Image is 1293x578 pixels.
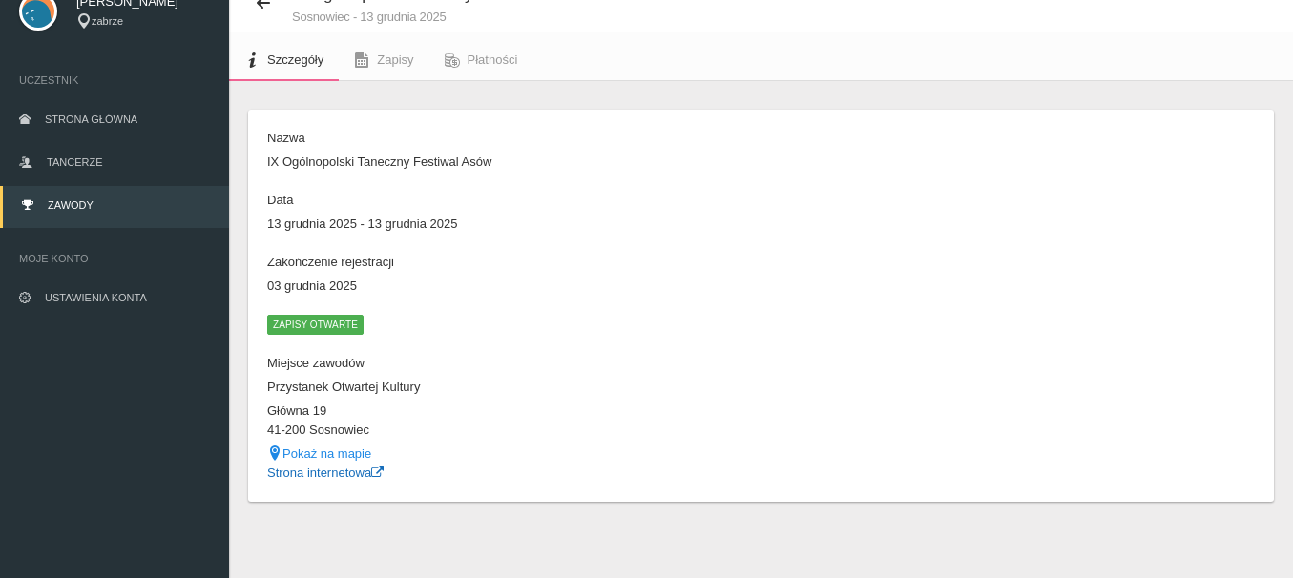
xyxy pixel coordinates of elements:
[267,446,371,461] a: Pokaż na mapie
[267,191,752,210] dt: Data
[267,421,752,440] dd: 41-200 Sosnowiec
[292,10,576,23] small: Sosnowiec - 13 grudnia 2025
[267,215,752,234] dd: 13 grudnia 2025 - 13 grudnia 2025
[267,52,323,67] span: Szczegóły
[19,71,210,90] span: Uczestnik
[19,249,210,268] span: Moje konto
[267,402,752,421] dd: Główna 19
[267,315,364,334] span: Zapisy otwarte
[267,253,752,272] dt: Zakończenie rejestracji
[267,277,752,296] dd: 03 grudnia 2025
[45,292,147,303] span: Ustawienia konta
[429,39,533,81] a: Płatności
[76,13,210,30] div: zabrze
[229,39,339,81] a: Szczegóły
[267,317,364,331] a: Zapisy otwarte
[267,153,752,172] dd: IX Ogólnopolski Taneczny Festiwal Asów
[267,378,752,397] dd: Przystanek Otwartej Kultury
[48,199,94,211] span: Zawody
[47,156,102,168] span: Tancerze
[468,52,518,67] span: Płatności
[377,52,413,67] span: Zapisy
[339,39,428,81] a: Zapisy
[267,129,752,148] dt: Nazwa
[45,114,137,125] span: Strona główna
[267,354,752,373] dt: Miejsce zawodów
[267,465,384,480] a: Strona internetowa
